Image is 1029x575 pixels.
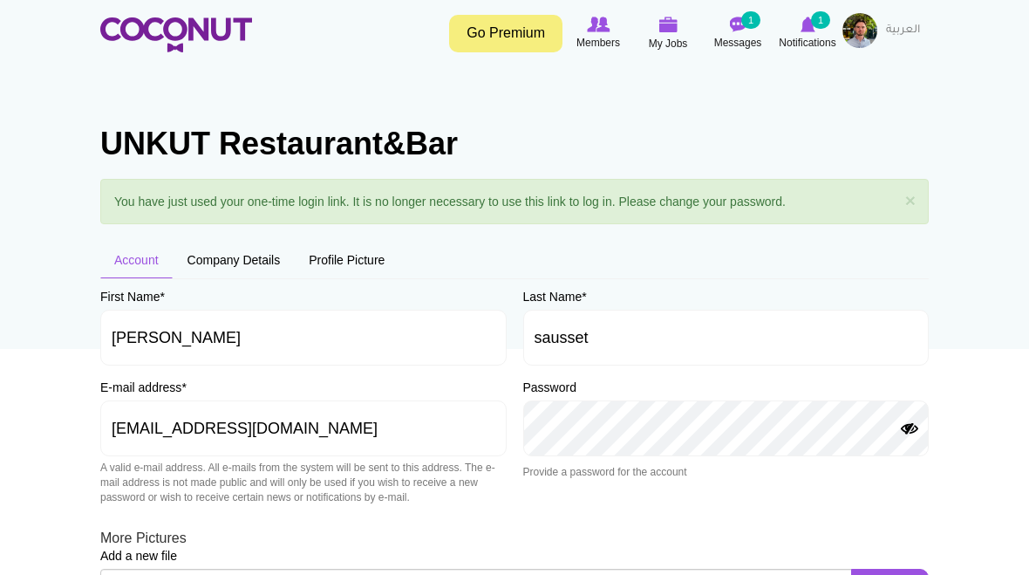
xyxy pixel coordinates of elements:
div: A valid e-mail address. All e-mails from the system will be sent to this address. The e-mail addr... [100,461,507,505]
img: Notifications [801,17,815,32]
small: 1 [811,11,830,29]
img: Home [100,17,252,52]
span: Messages [714,34,762,51]
input: First Name [100,310,507,366]
span: This field is required. [181,380,186,394]
a: Notifications Notifications 1 [773,13,842,53]
button: Show Password [899,422,920,436]
span: More Pictures [100,531,187,545]
a: Messages Messages 1 [703,13,773,53]
div: Provide a password for the account [523,465,930,480]
span: This field is required. [582,290,586,304]
label: Last Name [523,288,587,305]
input: Last Name [523,310,930,366]
span: Members [576,34,620,51]
a: × [905,191,916,209]
img: Messages [729,17,746,32]
a: Company Details [174,242,295,278]
a: العربية [877,13,929,48]
label: Password [523,379,576,396]
label: Add a new file [100,547,177,565]
a: My Jobs My Jobs [633,13,703,54]
small: 1 [741,11,760,29]
a: Go Premium [449,15,562,52]
label: First Name [100,288,165,305]
span: My Jobs [649,35,688,52]
span: This field is required. [160,290,164,304]
label: E-mail address [100,379,187,396]
h1: UNKUT Restaurant&Bar [100,127,929,161]
a: Profile Picture [295,242,399,278]
a: Account [100,242,173,278]
img: My Jobs [658,17,678,32]
div: You have just used your one-time login link. It is no longer necessary to use this link to log in... [100,179,929,224]
img: Browse Members [587,17,610,32]
span: Notifications [779,34,835,51]
a: Browse Members Members [563,13,633,53]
